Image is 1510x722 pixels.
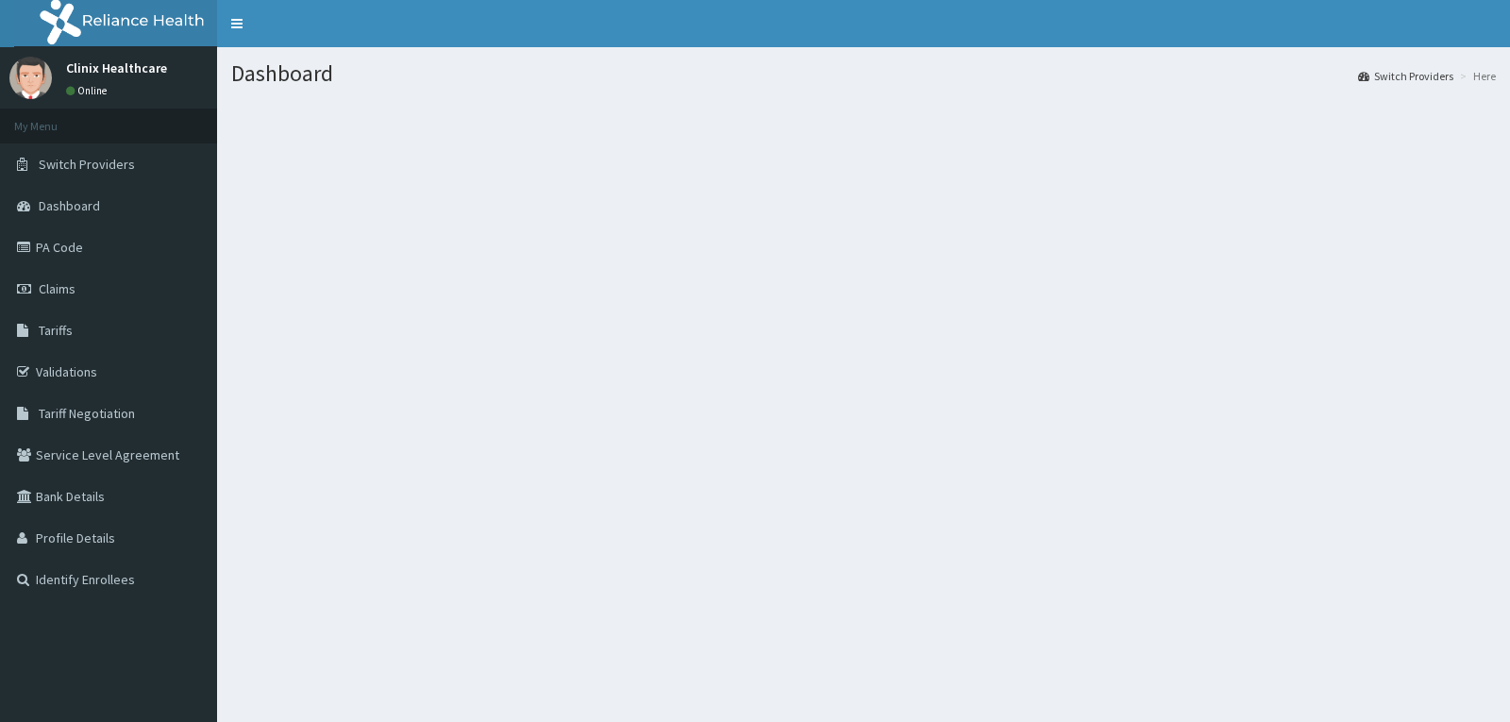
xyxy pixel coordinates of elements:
[1358,68,1453,84] a: Switch Providers
[39,322,73,339] span: Tariffs
[9,57,52,99] img: User Image
[1455,68,1496,84] li: Here
[39,280,75,297] span: Claims
[39,197,100,214] span: Dashboard
[66,61,167,75] p: Clinix Healthcare
[39,405,135,422] span: Tariff Negotiation
[39,156,135,173] span: Switch Providers
[66,84,111,97] a: Online
[231,61,1496,86] h1: Dashboard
